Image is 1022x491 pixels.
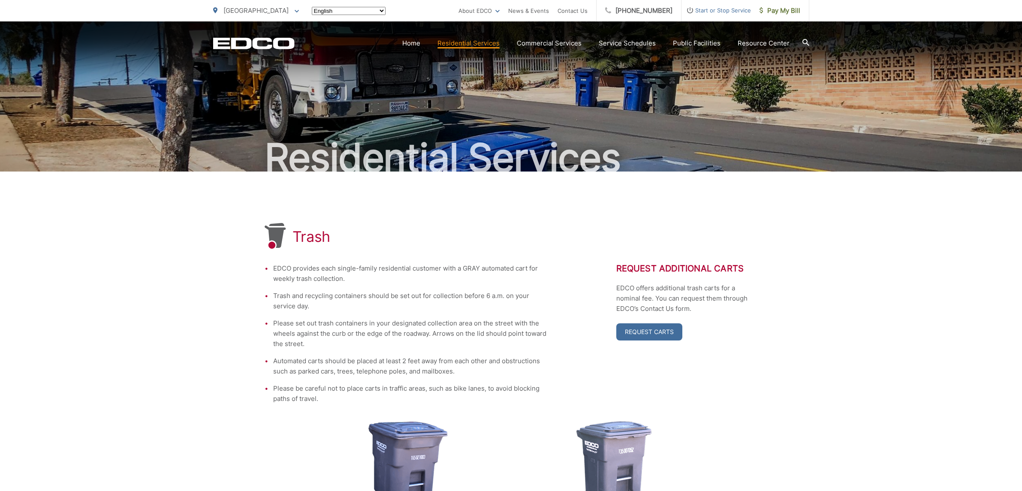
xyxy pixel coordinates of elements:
[213,37,295,49] a: EDCD logo. Return to the homepage.
[273,263,548,284] li: EDCO provides each single-family residential customer with a GRAY automated cart for weekly trash...
[738,38,790,48] a: Resource Center
[458,6,500,16] a: About EDCO
[517,38,582,48] a: Commercial Services
[616,323,682,340] a: Request Carts
[508,6,549,16] a: News & Events
[273,383,548,404] li: Please be careful not to place carts in traffic areas, such as bike lanes, to avoid blocking path...
[312,7,386,15] select: Select a language
[402,38,420,48] a: Home
[292,228,331,245] h1: Trash
[760,6,800,16] span: Pay My Bill
[558,6,588,16] a: Contact Us
[213,136,809,179] h2: Residential Services
[273,318,548,349] li: Please set out trash containers in your designated collection area on the street with the wheels ...
[616,283,758,314] p: EDCO offers additional trash carts for a nominal fee. You can request them through EDCO’s Contact...
[616,263,758,274] h2: Request Additional Carts
[223,6,289,15] span: [GEOGRAPHIC_DATA]
[437,38,500,48] a: Residential Services
[273,291,548,311] li: Trash and recycling containers should be set out for collection before 6 a.m. on your service day.
[673,38,721,48] a: Public Facilities
[599,38,656,48] a: Service Schedules
[273,356,548,377] li: Automated carts should be placed at least 2 feet away from each other and obstructions such as pa...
